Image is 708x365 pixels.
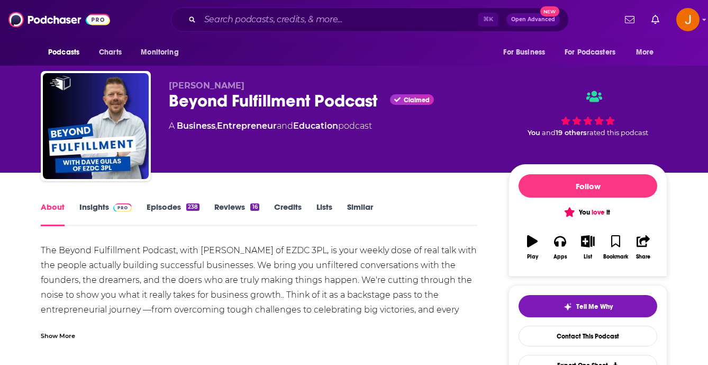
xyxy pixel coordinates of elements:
button: Show profile menu [676,8,700,31]
div: You and19 othersrated this podcast [509,81,667,146]
img: Podchaser - Follow, Share and Rate Podcasts [8,10,110,30]
a: Education [293,121,338,131]
span: You [528,129,540,137]
span: Tell Me Why [576,302,613,311]
a: Show notifications dropdown [647,11,664,29]
a: Episodes238 [147,202,199,226]
span: , [215,121,217,131]
span: For Business [503,45,545,60]
button: Apps [546,228,574,266]
button: You love it [519,202,657,222]
button: Play [519,228,546,266]
span: Claimed [404,97,430,103]
a: Credits [274,202,302,226]
div: Share [636,254,650,260]
button: open menu [496,42,558,63]
span: More [636,45,654,60]
a: Business [177,121,215,131]
a: Lists [316,202,332,226]
button: open menu [41,42,93,63]
a: Charts [92,42,128,63]
a: About [41,202,65,226]
button: List [574,228,602,266]
span: For Podcasters [565,45,615,60]
div: List [584,254,592,260]
img: Podchaser Pro [113,203,132,212]
span: You it [566,208,610,217]
span: New [540,6,559,16]
img: Beyond Fulfillment Podcast [43,73,149,179]
div: Apps [553,254,567,260]
div: 16 [250,203,259,211]
button: Follow [519,174,657,198]
span: love [592,208,605,217]
span: Charts [99,45,122,60]
span: and [277,121,293,131]
button: Bookmark [602,228,629,266]
button: Open AdvancedNew [506,13,560,26]
img: User Profile [676,8,700,31]
span: Open Advanced [511,17,555,22]
span: 19 others [556,129,587,137]
button: open menu [629,42,667,63]
a: Show notifications dropdown [621,11,639,29]
a: InsightsPodchaser Pro [79,202,132,226]
div: Bookmark [603,254,628,260]
a: Similar [347,202,373,226]
span: Monitoring [141,45,178,60]
button: Share [630,228,657,266]
span: rated this podcast [587,129,648,137]
a: Entrepreneur [217,121,277,131]
div: Search podcasts, credits, & more... [171,7,569,32]
input: Search podcasts, credits, & more... [200,11,478,28]
button: open menu [558,42,631,63]
div: 238 [186,203,199,211]
div: A podcast [169,120,372,132]
button: open menu [133,42,192,63]
button: tell me why sparkleTell Me Why [519,295,657,317]
img: tell me why sparkle [564,302,572,311]
span: Podcasts [48,45,79,60]
a: Contact This Podcast [519,326,657,346]
div: Play [527,254,538,260]
span: Logged in as justine87181 [676,8,700,31]
a: Reviews16 [214,202,259,226]
span: ⌘ K [478,13,498,26]
span: and [542,129,556,137]
span: [PERSON_NAME] [169,81,244,91]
